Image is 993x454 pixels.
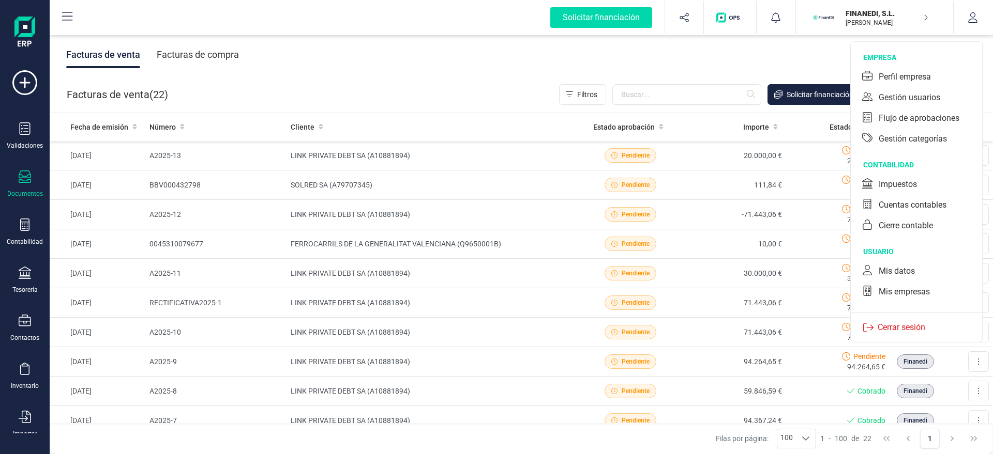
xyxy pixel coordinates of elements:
td: [DATE] [50,347,145,377]
div: Facturas de compra [157,41,239,68]
span: 20.000,00 € [847,155,885,166]
span: Pendiente [622,386,650,396]
button: Previous Page [898,429,918,448]
span: Importe [743,122,769,132]
td: 71.443,06 € [682,288,786,318]
div: Cuentas contables [879,199,946,211]
td: [DATE] [50,318,145,347]
button: FIFINANEDI, S.L.[PERSON_NAME] [808,1,941,34]
td: A2025-10 [145,318,287,347]
span: Finanedi [904,357,927,366]
span: Fecha de emisión [70,122,128,132]
span: 100 [777,429,796,448]
td: LINK PRIVATE DEBT SA (A10881894) [287,347,578,377]
input: Buscar... [612,84,761,105]
span: 71.443,06 € [847,214,885,225]
div: Solicitar financiación [550,7,652,28]
td: LINK PRIVATE DEBT SA (A10881894) [287,200,578,229]
span: Finanedi [904,386,927,396]
span: Cobrado [857,415,885,426]
span: Finanedi [904,416,927,425]
td: -71.443,06 € [682,200,786,229]
span: 30.000,00 € [847,273,885,284]
td: [DATE] [50,200,145,229]
span: Estado aprobación [593,122,655,132]
button: First Page [877,429,896,448]
button: Next Page [942,429,962,448]
span: Pendiente [622,269,650,278]
p: [PERSON_NAME] [846,19,928,27]
span: Cobrado [857,386,885,396]
span: Pendiente [622,298,650,307]
td: [DATE] [50,259,145,288]
td: 0045310079677 [145,229,287,259]
span: Estado cobro [830,122,872,132]
span: Cliente [291,122,314,132]
td: [DATE] [50,229,145,259]
div: Inventario [11,382,39,390]
td: 59.846,59 € [682,377,786,406]
td: A2025-12 [145,200,287,229]
td: 111,84 € [682,170,786,200]
div: Gestión usuarios [879,91,940,104]
div: Contabilidad [7,238,43,246]
td: [DATE] [50,406,145,435]
span: de [851,433,859,444]
td: 10,00 € [682,229,786,259]
div: Contactos [10,334,39,342]
span: Filtros [577,89,597,100]
span: Solicitar financiación [787,89,853,100]
div: Cierre contable [879,220,933,232]
td: A2025-11 [145,259,287,288]
button: Solicitar financiación [538,1,665,34]
td: LINK PRIVATE DEBT SA (A10881894) [287,259,578,288]
td: A2025-8 [145,377,287,406]
span: Pendiente [622,416,650,425]
div: Filas por página: [716,429,816,448]
span: 71.443,06 € [847,303,885,313]
td: [DATE] [50,377,145,406]
span: Pendiente [622,239,650,248]
div: Mis datos [879,265,915,277]
td: 71.443,06 € [682,318,786,347]
td: [DATE] [50,141,145,170]
button: Solicitar financiación [768,84,862,105]
div: - [820,433,871,444]
td: A2025-13 [145,141,287,170]
td: [DATE] [50,170,145,200]
button: Page 1 [920,429,940,448]
span: Pendiente [622,180,650,190]
div: Documentos [7,190,43,198]
p: Cerrar sesión [874,321,929,334]
span: 22 [153,87,164,102]
div: Gestión categorías [879,133,947,145]
span: Pendiente [622,151,650,160]
td: 20.000,00 € [682,141,786,170]
div: Importar [13,430,37,438]
td: LINK PRIVATE DEBT SA (A10881894) [287,377,578,406]
span: Pendiente [622,210,650,219]
p: FINANEDI, S.L. [846,8,928,19]
td: RECTIFICATIVA2025-1 [145,288,287,318]
span: Pendiente [853,351,885,362]
td: A2025-7 [145,406,287,435]
div: usuario [863,246,982,257]
td: SOLRED SA (A79707345) [287,170,578,200]
button: Logo de OPS [710,1,750,34]
td: A2025-9 [145,347,287,377]
div: Impuestos [879,178,917,191]
div: Facturas de venta [66,41,140,68]
td: LINK PRIVATE DEBT SA (A10881894) [287,288,578,318]
span: Pendiente [622,357,650,366]
img: Logo Finanedi [14,17,35,50]
span: Pendiente [622,327,650,337]
div: Flujo de aprobaciones [879,112,959,124]
div: Facturas de venta ( ) [67,84,168,105]
div: empresa [863,52,982,62]
td: BBV000432798 [145,170,287,200]
td: 94.264,65 € [682,347,786,377]
span: 22 [863,433,871,444]
img: FI [813,6,835,29]
td: [DATE] [50,288,145,318]
span: 100 [835,433,847,444]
